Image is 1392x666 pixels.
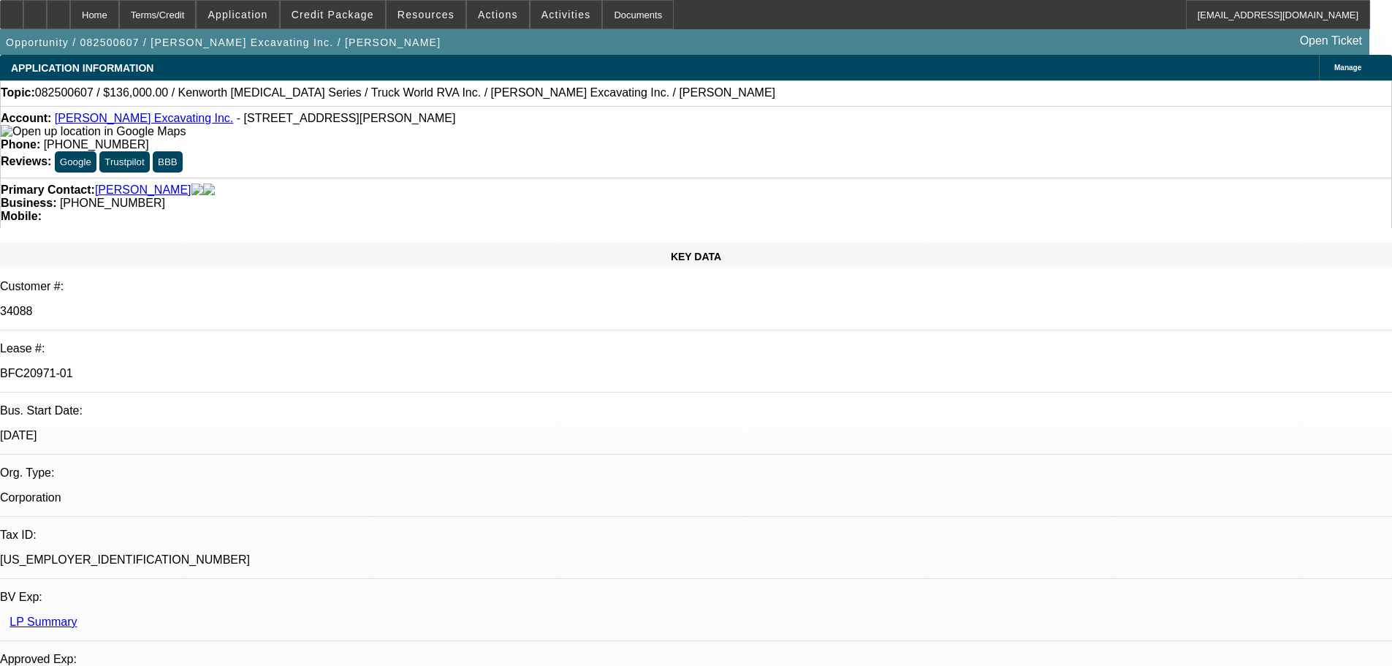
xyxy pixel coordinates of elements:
[1,112,51,124] strong: Account:
[55,151,96,173] button: Google
[95,183,191,197] a: [PERSON_NAME]
[292,9,374,20] span: Credit Package
[530,1,602,29] button: Activities
[398,9,455,20] span: Resources
[44,138,149,151] span: [PHONE_NUMBER]
[9,616,77,628] a: LP Summary
[1,210,42,222] strong: Mobile:
[55,112,234,124] a: [PERSON_NAME] Excavating Inc.
[191,183,203,197] img: facebook-icon.png
[671,251,721,262] span: KEY DATA
[478,9,518,20] span: Actions
[153,151,183,173] button: BBB
[11,62,153,74] span: APPLICATION INFORMATION
[208,9,267,20] span: Application
[467,1,529,29] button: Actions
[1,183,95,197] strong: Primary Contact:
[541,9,591,20] span: Activities
[1,197,56,209] strong: Business:
[237,112,456,124] span: - [STREET_ADDRESS][PERSON_NAME]
[387,1,465,29] button: Resources
[1,86,35,99] strong: Topic:
[6,37,441,48] span: Opportunity / 082500607 / [PERSON_NAME] Excavating Inc. / [PERSON_NAME]
[99,151,149,173] button: Trustpilot
[1,125,186,137] a: View Google Maps
[281,1,385,29] button: Credit Package
[1,138,40,151] strong: Phone:
[1,125,186,138] img: Open up location in Google Maps
[60,197,165,209] span: [PHONE_NUMBER]
[197,1,278,29] button: Application
[35,86,775,99] span: 082500607 / $136,000.00 / Kenworth [MEDICAL_DATA] Series / Truck World RVA Inc. / [PERSON_NAME] E...
[1334,64,1361,72] span: Manage
[203,183,215,197] img: linkedin-icon.png
[1,155,51,167] strong: Reviews:
[1294,29,1368,53] a: Open Ticket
